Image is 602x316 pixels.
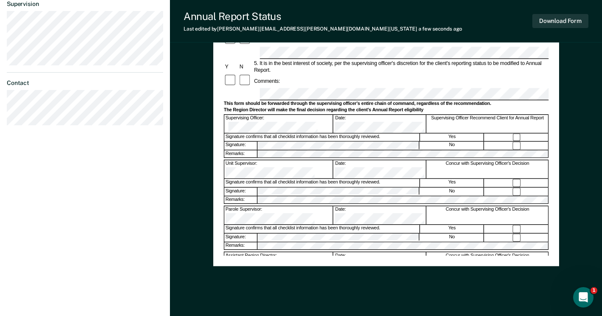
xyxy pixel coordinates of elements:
div: Remarks: [224,150,257,158]
dt: Supervision [7,0,163,8]
div: Concur with Supervising Officer's Decision [427,252,548,271]
div: Date: [334,115,426,133]
div: Signature: [224,234,257,242]
div: Comments: [253,77,281,84]
div: Unit Supervisor: [224,161,334,179]
div: Date: [334,206,426,225]
div: Y [223,63,238,70]
div: No [420,142,484,150]
div: Assistant Region Director: [224,252,334,271]
div: No [420,234,484,242]
div: N [238,63,253,70]
dt: Contact [7,79,163,87]
div: Date: [334,161,426,179]
div: Date: [334,252,426,271]
div: Annual Report Status [184,10,462,23]
button: Download Form [532,14,588,28]
div: Concur with Supervising Officer's Decision [427,161,548,179]
div: Supervising Officer Recommend Client for Annual Report [427,115,548,133]
div: This form should be forwarded through the supervising officer's entire chain of command, regardle... [223,101,548,107]
div: The Region Director will make the final decision regarding the client's Annual Report eligibility [223,107,548,113]
div: Remarks: [224,242,257,249]
div: Parole Supervisor: [224,206,334,225]
div: Signature: [224,188,257,196]
div: 5. It is in the best interest of society, per the supervising officer's discretion for the client... [253,59,548,73]
div: Yes [420,225,484,233]
span: a few seconds ago [418,26,462,32]
div: Signature confirms that all checklist information has been thoroughly reviewed. [224,225,420,233]
div: Concur with Supervising Officer's Decision [427,206,548,225]
span: 1 [591,287,597,294]
div: Signature: [224,142,257,150]
div: Yes [420,133,484,141]
div: No [420,188,484,196]
div: Remarks: [224,196,257,203]
div: Signature confirms that all checklist information has been thoroughly reviewed. [224,133,420,141]
div: Yes [420,179,484,187]
div: Signature confirms that all checklist information has been thoroughly reviewed. [224,179,420,187]
div: Supervising Officer: [224,115,334,133]
div: Last edited by [PERSON_NAME][EMAIL_ADDRESS][PERSON_NAME][DOMAIN_NAME][US_STATE] [184,26,462,32]
iframe: Intercom live chat [573,287,594,308]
